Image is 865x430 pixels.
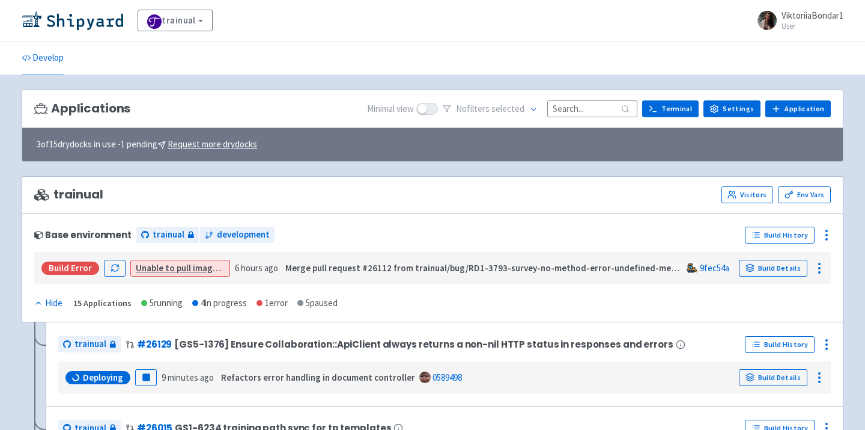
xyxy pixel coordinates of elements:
[138,10,213,31] a: trainual
[217,228,270,242] span: development
[235,262,278,274] time: 6 hours ago
[162,372,214,383] time: 9 minutes ago
[745,336,815,353] a: Build History
[739,260,807,277] a: Build Details
[703,100,760,117] a: Settings
[491,103,524,114] span: selected
[778,186,831,203] a: Env Vars
[34,188,103,201] span: trainual
[74,337,106,351] span: trainual
[367,102,414,116] span: Minimal view
[168,138,257,150] u: Request more drydocks
[456,102,524,116] span: No filter s
[73,296,132,310] div: 15 Applications
[135,369,157,386] button: Pause
[285,262,802,274] strong: Merge pull request #26112 from trainual/bug/RD1-3793-survey-no-method-error-undefined-method-disa...
[782,10,843,21] span: ViktoriiaBondar1
[192,296,247,310] div: 4 in progress
[141,296,183,310] div: 5 running
[765,100,831,117] a: Application
[750,11,843,30] a: ViktoriiaBondar1 User
[174,339,673,349] span: [GS5-1376] Ensure Collaboration::ApiClient always returns a non-nil HTTP status in responses and ...
[58,336,121,352] a: trainual
[34,230,132,240] div: Base environment
[34,296,62,310] div: Hide
[721,186,773,203] a: Visitors
[22,11,123,30] img: Shipyard logo
[256,296,288,310] div: 1 error
[41,262,99,275] div: Build Error
[745,227,815,244] a: Build History
[83,372,123,384] span: Deploying
[739,369,807,386] a: Build Details
[547,100,637,117] input: Search...
[700,262,729,274] a: 9fec54a
[153,228,184,242] span: trainual
[34,102,130,115] h3: Applications
[22,41,64,75] a: Develop
[297,296,338,310] div: 5 paused
[34,296,64,310] button: Hide
[642,100,699,117] a: Terminal
[200,227,275,243] a: development
[782,22,843,30] small: User
[37,138,257,152] span: 3 of 15 drydocks in use - 1 pending
[432,372,462,383] a: 0589498
[221,372,415,383] strong: Refactors error handling in document controller
[137,338,172,351] a: #26129
[136,262,248,274] a: Unable to pull image for app
[136,227,199,243] a: trainual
